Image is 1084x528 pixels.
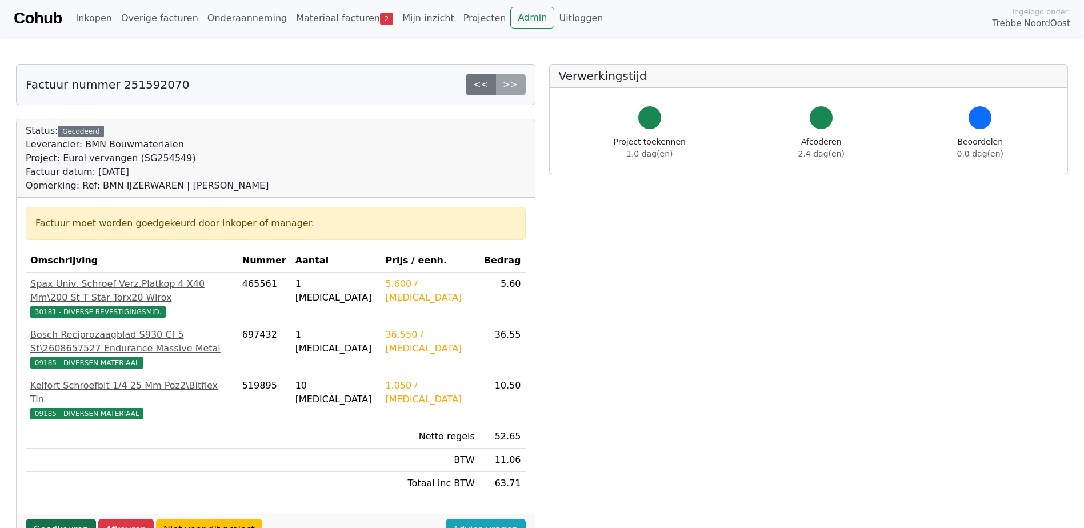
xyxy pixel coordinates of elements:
div: 10 [MEDICAL_DATA] [295,379,377,406]
a: Onderaanneming [203,7,291,30]
span: Ingelogd onder: [1012,6,1070,17]
span: 1.0 dag(en) [626,149,673,158]
div: Leverancier: BMN Bouwmaterialen [26,138,269,151]
a: Uitloggen [554,7,607,30]
div: 5.600 / [MEDICAL_DATA] [385,277,474,305]
div: Beoordelen [957,136,1003,160]
td: Netto regels [381,425,479,449]
a: Inkopen [71,7,116,30]
td: 36.55 [479,323,526,374]
div: Afcoderen [798,136,845,160]
div: Opmerking: Ref: BMN IJZERWAREN | [PERSON_NAME] [26,179,269,193]
a: << [466,74,496,95]
div: Project: Eurol vervangen (SG254549) [26,151,269,165]
th: Prijs / eenh. [381,249,479,273]
th: Omschrijving [26,249,238,273]
td: 11.06 [479,449,526,472]
span: 30181 - DIVERSE BEVESTIGINGSMID. [30,306,166,318]
div: Factuur datum: [DATE] [26,165,269,179]
div: Bosch Reciprozaagblad S930 Cf 5 St\2608657527 Endurance Massive Metal [30,328,233,355]
div: Spax Univ. Schroef Verz.Platkop 4 X40 Mm\200 St T Star Torx20 Wirox [30,277,233,305]
td: Totaal inc BTW [381,472,479,495]
a: Bosch Reciprozaagblad S930 Cf 5 St\2608657527 Endurance Massive Metal09185 - DIVERSEN MATERIAAL [30,328,233,369]
td: 63.71 [479,472,526,495]
td: 5.60 [479,273,526,323]
div: 1 [MEDICAL_DATA] [295,328,377,355]
th: Nummer [238,249,291,273]
div: Gecodeerd [58,126,104,137]
div: 1 [MEDICAL_DATA] [295,277,377,305]
span: 09185 - DIVERSEN MATERIAAL [30,357,143,369]
span: 2.4 dag(en) [798,149,845,158]
a: Kelfort Schroefbit 1/4 25 Mm Poz2\Bitflex Tin09185 - DIVERSEN MATERIAAL [30,379,233,420]
h5: Verwerkingstijd [559,69,1059,83]
a: Cohub [14,5,62,32]
td: 52.65 [479,425,526,449]
td: 697432 [238,323,291,374]
span: Trebbe NoordOost [993,17,1070,30]
td: 519895 [238,374,291,425]
th: Aantal [291,249,381,273]
span: 2 [380,13,393,25]
div: 36.550 / [MEDICAL_DATA] [385,328,474,355]
div: Factuur moet worden goedgekeurd door inkoper of manager. [35,217,516,230]
span: 0.0 dag(en) [957,149,1003,158]
div: Project toekennen [614,136,686,160]
td: BTW [381,449,479,472]
a: Admin [510,7,554,29]
div: Status: [26,124,269,193]
a: Projecten [459,7,511,30]
a: Mijn inzicht [398,7,459,30]
td: 465561 [238,273,291,323]
a: Overige facturen [117,7,203,30]
span: 09185 - DIVERSEN MATERIAAL [30,408,143,419]
div: 1.050 / [MEDICAL_DATA] [385,379,474,406]
h5: Factuur nummer 251592070 [26,78,189,91]
a: Spax Univ. Schroef Verz.Platkop 4 X40 Mm\200 St T Star Torx20 Wirox30181 - DIVERSE BEVESTIGINGSMID. [30,277,233,318]
th: Bedrag [479,249,526,273]
td: 10.50 [479,374,526,425]
div: Kelfort Schroefbit 1/4 25 Mm Poz2\Bitflex Tin [30,379,233,406]
a: Materiaal facturen2 [291,7,398,30]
